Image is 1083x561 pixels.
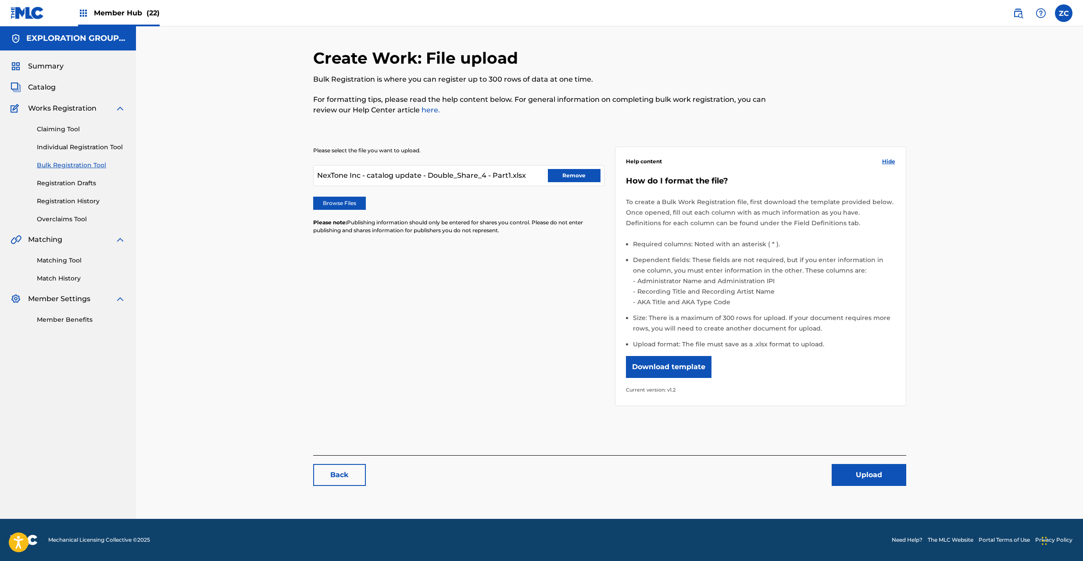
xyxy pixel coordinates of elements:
[11,103,22,114] img: Works Registration
[11,82,21,93] img: Catalog
[1013,8,1023,18] img: search
[1039,519,1083,561] iframe: Chat Widget
[313,94,770,115] p: For formatting tips, please read the help content below. For general information on completing bu...
[313,48,522,68] h2: Create Work: File upload
[1035,536,1072,544] a: Privacy Policy
[115,103,125,114] img: expand
[11,61,64,72] a: SummarySummary
[633,339,895,349] li: Upload format: The file must save as a .xlsx format to upload.
[11,7,44,19] img: MLC Logo
[313,219,347,226] span: Please note:
[1055,4,1072,22] div: User Menu
[313,219,604,234] p: Publishing information should only be entered for shares you control. Please do not enter publish...
[313,197,366,210] label: Browse Files
[548,169,600,182] button: Remove
[147,9,160,17] span: (22)
[28,82,56,93] span: Catalog
[115,234,125,245] img: expand
[626,197,895,228] p: To create a Bulk Work Registration file, first download the template provided below. Once opened,...
[11,82,56,93] a: CatalogCatalog
[635,286,895,297] li: Recording Title and Recording Artist Name
[892,536,922,544] a: Need Help?
[1042,528,1047,554] div: Drag
[28,103,97,114] span: Works Registration
[11,535,38,545] img: logo
[37,274,125,283] a: Match History
[1036,8,1046,18] img: help
[37,256,125,265] a: Matching Tool
[832,464,906,486] button: Upload
[635,297,895,307] li: AKA Title and AKA Type Code
[313,147,604,155] p: Please select the file you want to upload.
[635,276,895,286] li: Administrator Name and Administration IPI
[11,61,21,72] img: Summary
[626,385,895,395] p: Current version: v1.2
[37,179,125,188] a: Registration Drafts
[928,536,973,544] a: The MLC Website
[11,33,21,44] img: Accounts
[633,255,895,313] li: Dependent fields: These fields are not required, but if you enter information in one column, you ...
[317,170,526,181] span: NexTone Inc - catalog update - Double_Share_4 - Part1.xlsx
[28,294,90,304] span: Member Settings
[26,33,125,43] h5: EXPLORATION GROUP LLC
[626,176,895,186] h5: How do I format the file?
[78,8,89,18] img: Top Rightsholders
[37,161,125,170] a: Bulk Registration Tool
[37,197,125,206] a: Registration History
[313,74,770,85] p: Bulk Registration is where you can register up to 300 rows of data at one time.
[11,294,21,304] img: Member Settings
[1032,4,1050,22] div: Help
[11,234,21,245] img: Matching
[1009,4,1027,22] a: Public Search
[626,356,711,378] button: Download template
[420,106,440,114] a: here.
[37,315,125,324] a: Member Benefits
[37,215,125,224] a: Overclaims Tool
[882,158,895,165] span: Hide
[979,536,1030,544] a: Portal Terms of Use
[633,239,895,255] li: Required columns: Noted with an asterisk ( * ).
[94,8,160,18] span: Member Hub
[633,313,895,339] li: Size: There is a maximum of 300 rows for upload. If your document requires more rows, you will ne...
[626,158,662,165] span: Help content
[37,143,125,152] a: Individual Registration Tool
[37,125,125,134] a: Claiming Tool
[115,294,125,304] img: expand
[28,61,64,72] span: Summary
[28,234,62,245] span: Matching
[313,464,366,486] a: Back
[48,536,150,544] span: Mechanical Licensing Collective © 2025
